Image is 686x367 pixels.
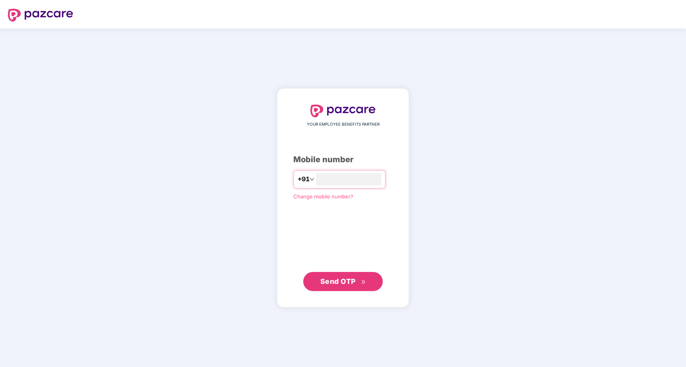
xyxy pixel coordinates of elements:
[8,9,73,21] img: logo
[361,280,366,285] span: double-right
[310,105,376,117] img: logo
[310,177,314,182] span: down
[307,121,380,128] span: YOUR EMPLOYEE BENEFITS PARTNER
[298,174,310,184] span: +91
[293,193,353,200] a: Change mobile number?
[303,272,383,291] button: Send OTPdouble-right
[320,277,356,285] span: Send OTP
[293,153,393,166] div: Mobile number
